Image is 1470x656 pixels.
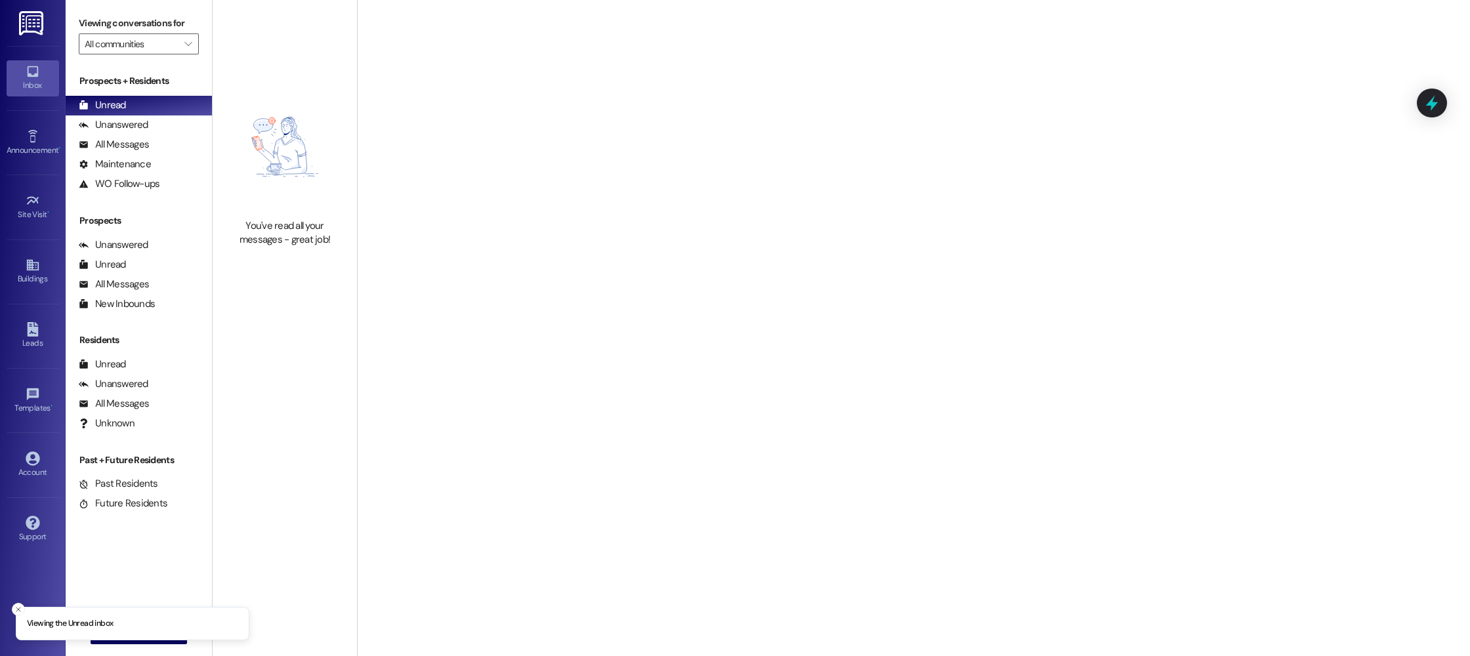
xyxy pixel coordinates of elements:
div: Prospects + Residents [66,74,212,88]
div: Unread [79,358,126,371]
div: All Messages [79,397,149,411]
div: New Inbounds [79,297,155,311]
div: Unread [79,98,126,112]
a: Support [7,512,59,547]
a: Templates • [7,383,59,419]
span: • [47,208,49,217]
a: Buildings [7,254,59,289]
div: Maintenance [79,157,151,171]
img: ResiDesk Logo [19,11,46,35]
div: Past + Future Residents [66,453,212,467]
div: All Messages [79,138,149,152]
div: Unanswered [79,118,148,132]
a: Site Visit • [7,190,59,225]
input: All communities [85,33,178,54]
div: Past Residents [79,477,158,491]
a: Account [7,447,59,483]
div: You've read all your messages - great job! [227,219,343,247]
div: Prospects [66,214,212,228]
div: WO Follow-ups [79,177,159,191]
label: Viewing conversations for [79,13,199,33]
p: Viewing the Unread inbox [27,618,113,630]
div: Residents [66,333,212,347]
span: • [58,144,60,153]
a: Leads [7,318,59,354]
div: Unanswered [79,377,148,391]
img: empty-state [227,81,343,213]
div: Unanswered [79,238,148,252]
div: Unknown [79,417,135,430]
div: Future Residents [79,497,167,510]
span: • [51,401,52,411]
i:  [184,39,192,49]
div: All Messages [79,277,149,291]
div: Unread [79,258,126,272]
a: Inbox [7,60,59,96]
button: Close toast [12,603,25,616]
